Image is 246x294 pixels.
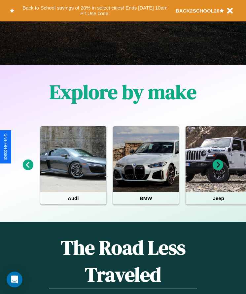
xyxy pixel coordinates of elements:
h4: Audi [40,192,106,204]
b: BACK2SCHOOL20 [176,8,220,14]
h1: The Road Less Traveled [49,234,197,288]
h1: Explore by make [50,78,196,105]
div: Give Feedback [3,133,8,160]
button: Back to School savings of 20% in select cities! Ends [DATE] 10am PT.Use code: [14,3,176,18]
div: Open Intercom Messenger [7,272,22,287]
h4: BMW [113,192,179,204]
